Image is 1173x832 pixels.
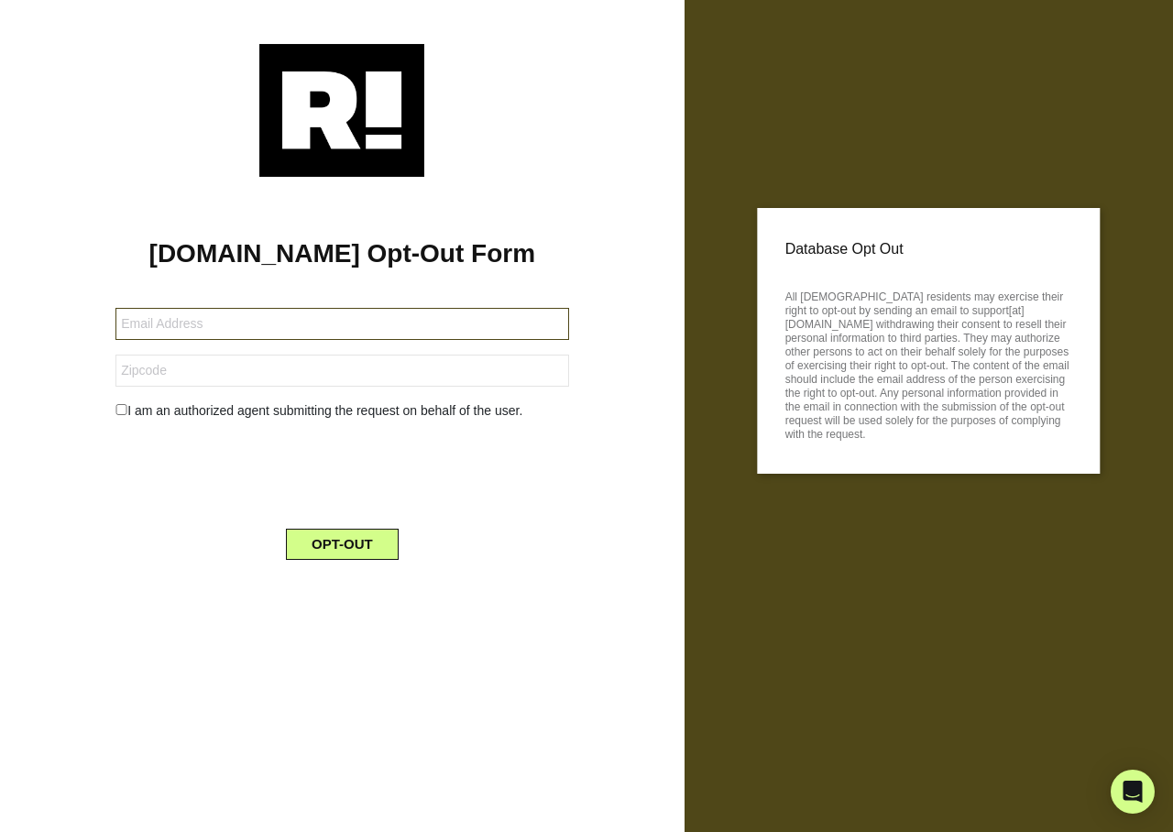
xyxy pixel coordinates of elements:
h1: [DOMAIN_NAME] Opt-Out Form [27,238,657,269]
input: Zipcode [115,355,568,387]
div: I am an authorized agent submitting the request on behalf of the user. [102,401,582,421]
p: All [DEMOGRAPHIC_DATA] residents may exercise their right to opt-out by sending an email to suppo... [785,285,1072,442]
div: Open Intercom Messenger [1111,770,1155,814]
input: Email Address [115,308,568,340]
button: OPT-OUT [286,529,399,560]
iframe: reCAPTCHA [203,435,481,507]
img: Retention.com [259,44,424,177]
p: Database Opt Out [785,235,1072,263]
